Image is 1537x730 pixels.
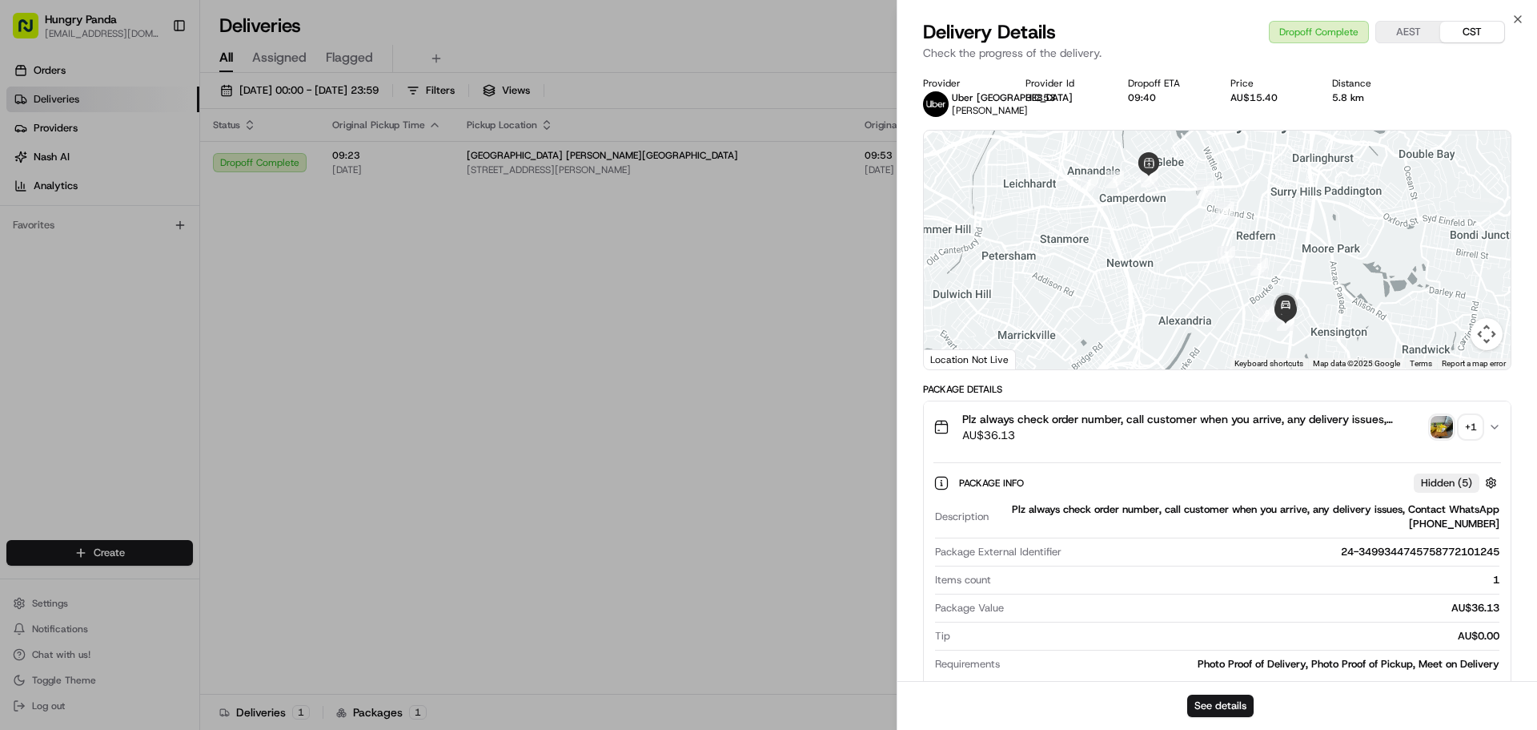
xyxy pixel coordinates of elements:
[1197,181,1214,199] div: 5
[923,91,949,117] img: uber-new-logo.jpeg
[962,411,1424,427] span: Plz always check order number, call customer when you arrive, any delivery issues, Contact WhatsA...
[1332,77,1409,90] div: Distance
[1230,91,1307,104] div: AU$15.40
[1471,318,1503,350] button: Map camera controls
[1025,91,1056,104] button: 3E853
[1081,174,1098,192] div: 1
[952,91,1073,104] span: Uber [GEOGRAPHIC_DATA]
[935,601,1004,615] span: Package Value
[1230,77,1307,90] div: Price
[935,629,950,643] span: Tip
[924,349,1016,369] div: Location Not Live
[1459,416,1482,438] div: + 1
[957,629,1499,643] div: AU$0.00
[935,510,989,524] span: Description
[923,383,1511,396] div: Package Details
[1421,476,1472,490] span: Hidden ( 5 )
[924,401,1511,453] button: Plz always check order number, call customer when you arrive, any delivery issues, Contact WhatsA...
[923,19,1056,45] span: Delivery Details
[935,573,991,587] span: Items count
[1440,22,1504,42] button: CST
[923,45,1511,61] p: Check the progress of the delivery.
[959,477,1027,490] span: Package Info
[923,77,1000,90] div: Provider
[1141,170,1158,188] div: 4
[935,545,1061,559] span: Package External Identifier
[1258,305,1276,322] div: 9
[1442,359,1506,368] a: Report a map error
[1128,77,1205,90] div: Dropoff ETA
[1010,601,1499,615] div: AU$36.13
[928,349,981,369] a: Open this area in Google Maps (opens a new window)
[1431,416,1453,438] img: photo_proof_of_pickup image
[1376,22,1440,42] button: AEST
[928,349,981,369] img: Google
[1218,246,1235,264] div: 7
[1431,416,1482,438] button: photo_proof_of_pickup image+1
[1187,695,1254,717] button: See details
[1025,77,1102,90] div: Provider Id
[1006,657,1499,672] div: Photo Proof of Delivery, Photo Proof of Pickup, Meet on Delivery
[924,453,1511,700] div: Plz always check order number, call customer when you arrive, any delivery issues, Contact WhatsA...
[1216,202,1234,220] div: 6
[1068,545,1499,559] div: 24-3499344745758772101245
[995,502,1499,531] div: Plz always check order number, call customer when you arrive, any delivery issues, Contact WhatsA...
[935,657,1000,672] span: Requirements
[1332,91,1409,104] div: 5.8 km
[1106,171,1124,188] div: 2
[962,427,1424,443] span: AU$36.13
[1414,473,1501,493] button: Hidden (5)
[1250,258,1268,276] div: 8
[1410,359,1432,368] a: Terms
[1234,358,1303,369] button: Keyboard shortcuts
[952,104,1028,117] span: [PERSON_NAME]
[1313,359,1400,368] span: Map data ©2025 Google
[1128,91,1205,104] div: 09:40
[997,573,1499,587] div: 1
